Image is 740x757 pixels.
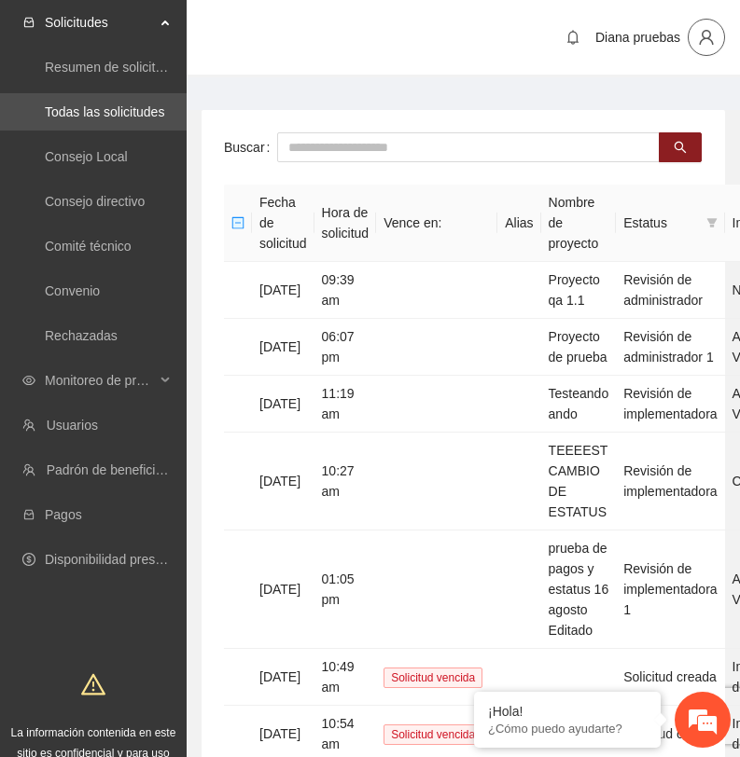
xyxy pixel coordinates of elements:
[384,724,482,745] span: Solicitud vencida
[306,9,351,54] div: Minimizar ventana de chat en vivo
[541,376,617,433] td: Testeando ando
[45,362,155,399] span: Monitoreo de proyectos
[616,530,724,649] td: Revisión de implementadora 1
[252,319,314,376] td: [DATE]
[314,530,377,649] td: 01:05 pm
[616,376,724,433] td: Revisión de implementadora
[314,433,377,530] td: 10:27 am
[231,216,244,229] span: minus-square
[616,262,724,319] td: Revisión de administrador
[703,209,721,237] span: filter
[22,374,35,387] span: eye
[45,194,145,209] a: Consejo directivo
[314,319,377,376] td: 06:07 pm
[659,132,702,162] button: search
[45,239,132,254] a: Comité técnico
[224,132,277,162] label: Buscar
[488,704,647,719] div: ¡Hola!
[252,185,314,262] th: Fecha de solicitud
[689,29,724,46] span: user
[314,376,377,433] td: 11:19 am
[616,649,724,706] td: Solicitud creada
[559,30,587,45] span: bell
[595,30,680,45] span: Diana pruebas
[108,249,258,437] span: Estamos en línea.
[45,283,100,298] a: Convenio
[252,649,314,706] td: [DATE]
[616,319,724,376] td: Revisión de administrador 1
[45,149,128,164] a: Consejo Local
[616,433,724,530] td: Revisión de implementadora
[541,530,617,649] td: prueba de pagos y estatus 16 agosto Editado
[314,185,377,262] th: Hora de solicitud
[488,722,647,736] p: ¿Cómo puedo ayudarte?
[9,509,356,574] textarea: Escriba su mensaje y pulse “Intro”
[252,433,314,530] td: [DATE]
[252,530,314,649] td: [DATE]
[541,433,617,530] td: TEEEEST CAMBIO DE ESTATUS
[541,262,617,319] td: Proyecto qa 1.1
[81,672,105,696] span: warning
[384,668,482,688] span: Solicitud vencida
[623,213,698,233] span: Estatus
[22,16,35,29] span: inbox
[45,104,164,119] a: Todas las solicitudes
[674,141,687,156] span: search
[706,217,718,228] span: filter
[558,22,588,52] button: bell
[45,552,204,567] a: Disponibilidad presupuestal
[45,60,255,75] a: Resumen de solicitudes por aprobar
[47,418,98,433] a: Usuarios
[541,185,617,262] th: Nombre de proyecto
[97,95,314,119] div: Chatee con nosotros ahora
[45,4,155,41] span: Solicitudes
[314,649,377,706] td: 10:49 am
[252,262,314,319] td: [DATE]
[376,185,497,262] th: Vence en:
[45,328,118,343] a: Rechazadas
[314,262,377,319] td: 09:39 am
[45,507,82,522] a: Pagos
[541,319,617,376] td: Proyecto de prueba
[497,185,540,262] th: Alias
[47,462,184,477] a: Padrón de beneficiarios
[688,19,725,56] button: user
[252,376,314,433] td: [DATE]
